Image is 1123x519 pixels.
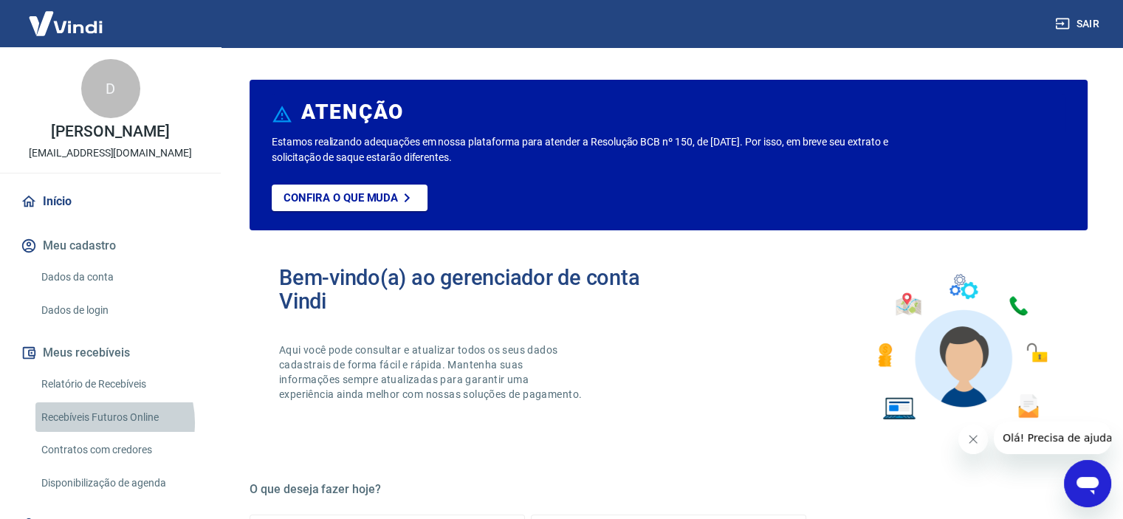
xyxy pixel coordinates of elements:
p: Confira o que muda [284,191,398,204]
a: Relatório de Recebíveis [35,369,203,399]
iframe: Botão para abrir a janela de mensagens [1064,460,1111,507]
h2: Bem-vindo(a) ao gerenciador de conta Vindi [279,266,669,313]
a: Dados da conta [35,262,203,292]
a: Início [18,185,203,218]
a: Recebíveis Futuros Online [35,402,203,433]
iframe: Mensagem da empresa [994,422,1111,454]
a: Contratos com credores [35,435,203,465]
button: Sair [1052,10,1105,38]
a: Confira o que muda [272,185,427,211]
p: [PERSON_NAME] [51,124,169,140]
p: Estamos realizando adequações em nossa plataforma para atender a Resolução BCB nº 150, de [DATE].... [272,134,907,165]
span: Olá! Precisa de ajuda? [9,10,124,22]
div: D [81,59,140,118]
img: Imagem de um avatar masculino com diversos icones exemplificando as funcionalidades do gerenciado... [865,266,1058,429]
h6: ATENÇÃO [301,105,404,120]
h5: O que deseja fazer hoje? [250,482,1088,497]
a: Disponibilização de agenda [35,468,203,498]
a: Dados de login [35,295,203,326]
iframe: Fechar mensagem [958,425,988,454]
button: Meus recebíveis [18,337,203,369]
p: [EMAIL_ADDRESS][DOMAIN_NAME] [29,145,192,161]
p: Aqui você pode consultar e atualizar todos os seus dados cadastrais de forma fácil e rápida. Mant... [279,343,585,402]
img: Vindi [18,1,114,46]
button: Meu cadastro [18,230,203,262]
